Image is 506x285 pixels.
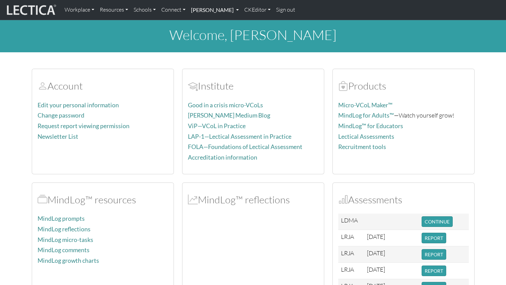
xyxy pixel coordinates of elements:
h2: MindLog™ reflections [188,194,318,206]
a: FOLA—Foundations of Lectical Assessment [188,143,302,150]
h2: Account [38,80,168,92]
a: MindLog prompts [38,215,85,222]
span: MindLog [188,193,198,206]
a: Good in a crisis micro-VCoLs [188,101,263,109]
button: REPORT [422,233,446,243]
td: LDMA [338,214,364,230]
a: Connect [159,3,188,17]
span: [DATE] [367,249,385,257]
a: Newsletter List [38,133,78,140]
a: Recruitment tools [338,143,386,150]
a: MindLog for Adults™ [338,112,394,119]
span: Products [338,80,348,92]
span: [DATE] [367,266,385,273]
span: MindLog™ resources [38,193,47,206]
td: LRJA [338,246,364,263]
span: Assessments [338,193,348,206]
td: LRJA [338,263,364,279]
a: Workplace [62,3,97,17]
img: lecticalive [5,3,56,16]
a: Micro-VCoL Maker™ [338,101,393,109]
span: [DATE] [367,233,385,240]
button: REPORT [422,249,446,260]
a: Lectical Assessments [338,133,394,140]
a: MindLog micro-tasks [38,236,93,243]
button: CONTINUE [422,216,453,227]
a: Resources [97,3,131,17]
h2: Institute [188,80,318,92]
p: —Watch yourself grow! [338,110,469,120]
a: [PERSON_NAME] Medium Blog [188,112,270,119]
a: Accreditation information [188,154,257,161]
span: Account [38,80,47,92]
a: ViP—VCoL in Practice [188,122,246,130]
a: MindLog growth charts [38,257,99,264]
a: Edit your personal information [38,101,119,109]
button: REPORT [422,266,446,276]
h2: MindLog™ resources [38,194,168,206]
td: LRJA [338,230,364,246]
a: MindLog comments [38,246,90,254]
a: CKEditor [242,3,273,17]
h2: Products [338,80,469,92]
a: [PERSON_NAME] [188,3,242,17]
h2: Assessments [338,194,469,206]
a: Request report viewing permission [38,122,129,130]
a: MindLog reflections [38,226,91,233]
a: LAP-1—Lectical Assessment in Practice [188,133,291,140]
a: Schools [131,3,159,17]
span: Account [188,80,198,92]
a: Sign out [273,3,298,17]
a: MindLog™ for Educators [338,122,403,130]
a: Change password [38,112,84,119]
